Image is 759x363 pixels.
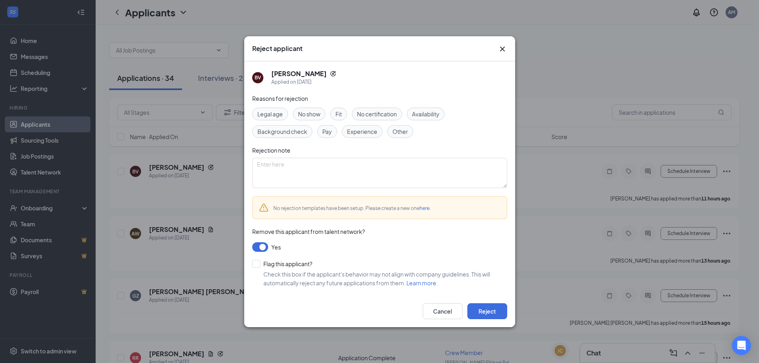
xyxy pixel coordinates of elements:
[273,205,431,211] span: No rejection templates have been setup. Please create a new one .
[252,147,290,154] span: Rejection note
[252,95,308,102] span: Reasons for rejection
[271,69,327,78] h5: [PERSON_NAME]
[467,303,507,319] button: Reject
[412,110,439,118] span: Availability
[257,127,307,136] span: Background check
[252,44,302,53] h3: Reject applicant
[732,336,751,355] div: Open Intercom Messenger
[263,271,490,286] span: Check this box if the applicant's behavior may not align with company guidelines. This will autom...
[423,303,463,319] button: Cancel
[330,71,336,77] svg: Reapply
[420,205,430,211] a: here
[259,203,269,212] svg: Warning
[392,127,408,136] span: Other
[335,110,342,118] span: Fit
[252,228,365,235] span: Remove this applicant from talent network?
[357,110,397,118] span: No certification
[406,279,438,286] a: Learn more.
[498,44,507,54] button: Close
[255,74,261,81] div: BV
[271,242,281,252] span: Yes
[257,110,283,118] span: Legal age
[298,110,320,118] span: No show
[271,78,336,86] div: Applied on [DATE]
[347,127,377,136] span: Experience
[498,44,507,54] svg: Cross
[322,127,332,136] span: Pay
